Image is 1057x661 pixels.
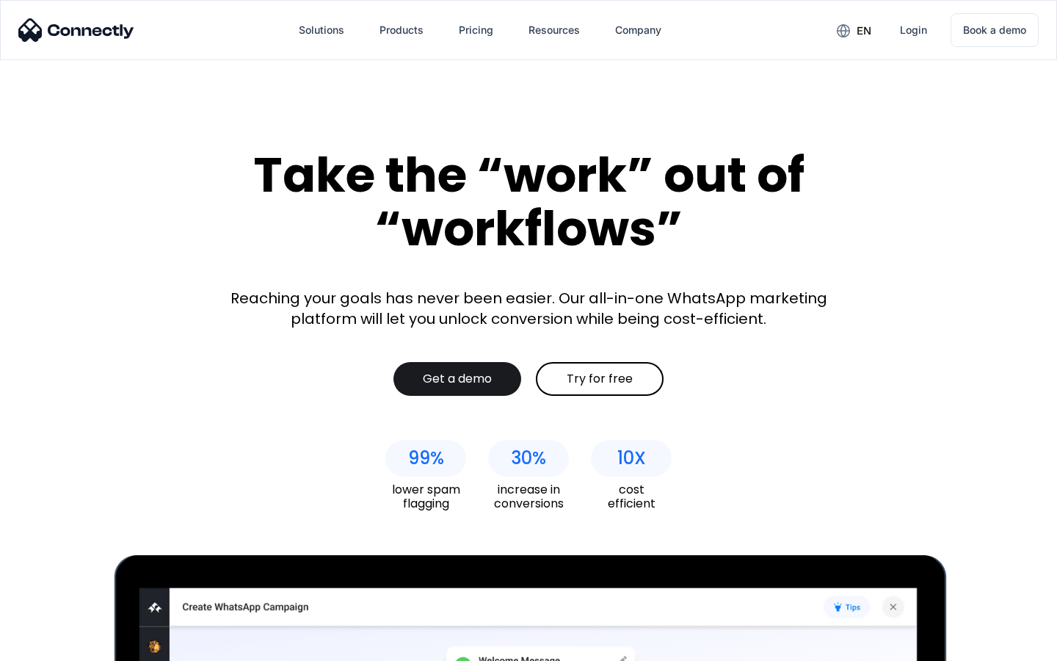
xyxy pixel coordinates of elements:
[379,20,424,40] div: Products
[408,448,444,469] div: 99%
[15,635,88,656] aside: Language selected: English
[567,372,633,386] div: Try for free
[511,448,546,469] div: 30%
[615,20,661,40] div: Company
[299,20,344,40] div: Solutions
[951,13,1039,47] a: Book a demo
[198,148,859,255] div: Take the “work” out of “workflows”
[18,18,134,42] img: Connectly Logo
[393,362,521,396] a: Get a demo
[220,288,837,329] div: Reaching your goals has never been easier. Our all-in-one WhatsApp marketing platform will let yo...
[447,12,505,48] a: Pricing
[488,483,569,510] div: increase in conversions
[536,362,664,396] a: Try for free
[29,635,88,656] ul: Language list
[617,448,646,469] div: 10X
[900,20,927,40] div: Login
[888,12,939,48] a: Login
[591,483,672,510] div: cost efficient
[459,20,493,40] div: Pricing
[857,21,871,41] div: en
[385,483,466,510] div: lower spam flagging
[423,372,492,386] div: Get a demo
[528,20,580,40] div: Resources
